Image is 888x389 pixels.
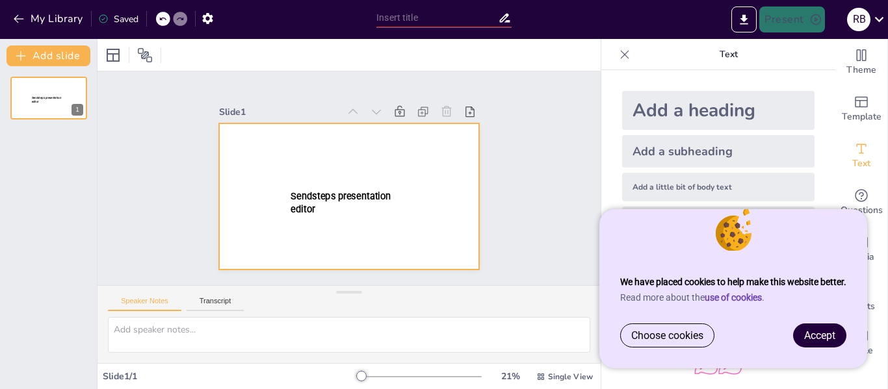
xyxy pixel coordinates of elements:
button: R B [847,6,870,32]
span: Template [842,110,881,124]
strong: We have placed cookies to help make this website better. [620,277,846,287]
span: Text [852,157,870,171]
span: Single View [548,371,593,382]
div: Slide 1 / 1 [103,370,357,383]
button: Present [759,6,824,32]
div: 1 [72,104,83,116]
button: Add slide [7,45,90,66]
p: Read more about the . [620,292,846,303]
span: Sendsteps presentation editor [32,96,61,103]
p: Text [635,39,822,70]
button: Export to PowerPoint [731,6,757,32]
button: My Library [10,8,88,29]
div: Slide 1 [219,106,339,118]
div: Get real-time input from your audience [835,179,887,226]
div: Add a subheading [622,135,815,168]
div: Add ready made slides [835,86,887,132]
div: 21 % [495,370,526,383]
span: Position [137,47,153,63]
button: Transcript [187,297,244,311]
div: R B [847,8,870,31]
a: Accept [794,324,846,347]
a: Choose cookies [621,324,714,347]
a: use of cookies [705,292,762,303]
div: Add a heading [622,91,815,130]
div: 1 [10,77,87,119]
input: Insert title [376,8,498,27]
span: Accept [804,329,835,342]
div: Saved [98,13,138,25]
span: Theme [846,63,876,77]
div: Add a little bit of body text [622,173,815,201]
div: Add a formula [622,207,815,238]
div: Layout [103,45,124,66]
span: Choose cookies [631,329,703,342]
div: Add text boxes [835,132,887,179]
span: Questions [841,203,883,218]
span: Sendsteps presentation editor [291,190,391,214]
button: Speaker Notes [108,297,181,311]
div: Change the overall theme [835,39,887,86]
